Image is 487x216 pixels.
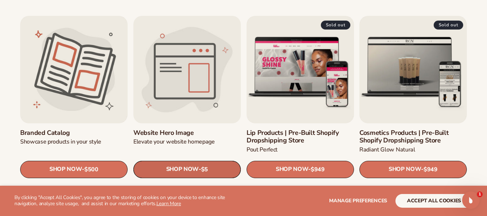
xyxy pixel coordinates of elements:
[359,129,467,145] a: Cosmetics Products | Pre-Built Shopify Dropshipping Store
[395,194,473,208] button: accept all cookies
[133,161,241,178] a: SHOP NOW- $5
[359,161,467,178] a: SHOP NOW- $949
[20,161,128,178] a: SHOP NOW- $500
[329,197,387,204] span: Manage preferences
[156,200,181,207] a: Learn More
[247,129,354,145] a: Lip Products | Pre-Built Shopify Dropshipping Store
[14,195,240,207] p: By clicking "Accept All Cookies", you agree to the storing of cookies on your device to enhance s...
[247,161,354,178] a: SHOP NOW- $949
[329,194,387,208] button: Manage preferences
[133,129,241,137] a: Website Hero Image
[20,129,128,137] a: Branded catalog
[462,191,479,209] iframe: Intercom live chat
[477,191,483,197] span: 1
